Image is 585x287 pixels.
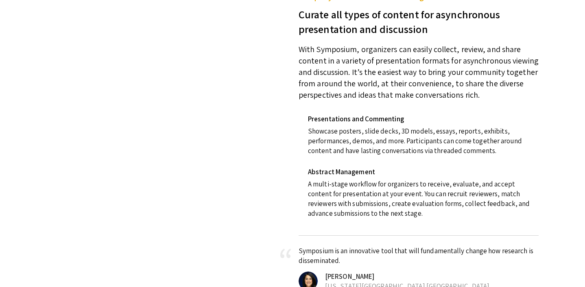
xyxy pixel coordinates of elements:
p: Showcase posters, slide decks, 3D models, essays, reports, exhibits, performances, demos, and mor... [308,123,533,156]
h3: Curate all types of content for asynchronous presentation and discussion [299,3,539,36]
iframe: Chat [6,250,35,281]
p: Symposium is an innovative tool that will fundamentally change how research is disseminated. [299,246,539,265]
h4: Abstract Management [308,168,533,176]
p: A multi-stage workflow for organizers to receive, evaluate, and accept content for presentation a... [308,176,533,218]
h4: Presentations and Commenting [308,115,533,123]
p: With Symposium, organizers can easily collect, review, and share content in a variety of presenta... [299,36,539,101]
h4: [PERSON_NAME] [319,272,539,281]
